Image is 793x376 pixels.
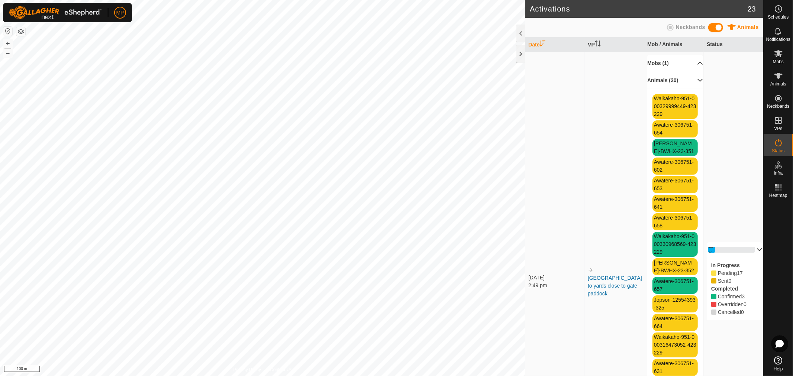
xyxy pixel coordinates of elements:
[742,294,745,299] span: Confirmed
[774,126,782,131] span: VPs
[270,366,292,373] a: Contact Us
[768,15,789,19] span: Schedules
[711,286,738,292] label: Completed
[707,257,763,321] p-accordion-content: 15%
[718,301,744,307] span: Overridden
[644,38,704,52] th: Mob / Animals
[729,278,732,284] span: Sent
[654,215,694,228] a: Awatere-306751-658
[585,38,644,52] th: VP
[116,9,124,17] span: MP
[525,38,585,52] th: Date
[654,95,696,117] a: Waikakaho-951-000329999449-423229
[588,275,642,296] a: [GEOGRAPHIC_DATA] to yards close to gate paddock
[772,149,784,153] span: Status
[654,178,694,191] a: Awatere-306751-653
[539,42,545,48] p-sorticon: Activate to sort
[654,297,696,311] a: Jopson-12554393-325
[708,247,755,253] div: 15%
[764,353,793,374] a: Help
[773,59,784,64] span: Mobs
[233,366,261,373] a: Privacy Policy
[654,233,696,255] a: Waikakaho-951-000330968569-423229
[654,315,694,329] a: Awatere-306751-664
[654,360,694,374] a: Awatere-306751-631
[767,104,789,108] span: Neckbands
[654,140,694,154] a: [PERSON_NAME]-BWHX-23-351
[9,6,102,19] img: Gallagher Logo
[3,39,12,48] button: +
[528,274,584,282] div: [DATE]
[528,282,584,289] div: 2:49 pm
[718,278,729,284] span: Pending
[737,24,759,30] span: Animals
[711,278,716,283] i: 0 Sent
[3,49,12,58] button: –
[647,72,703,89] p-accordion-header: Animals (20)
[769,193,787,198] span: Heatmap
[16,27,25,36] button: Map Layers
[711,294,716,299] i: 3 Confirmed 63809, 63811, 63805,
[711,262,740,268] label: In Progress
[654,159,694,173] a: Awatere-306751-602
[737,270,743,276] span: Pending
[708,243,715,257] div: 15%
[654,260,694,273] a: [PERSON_NAME]-BWHX-23-352
[654,278,694,292] a: Awatere-306751-657
[654,122,694,136] a: Awatere-306751-654
[676,24,705,30] span: Neckbands
[704,38,763,52] th: Status
[588,267,594,273] img: arrow
[748,3,756,14] span: 23
[711,309,716,315] i: 0 Cancelled
[770,82,786,86] span: Animals
[707,242,763,257] p-accordion-header: 15%
[654,334,696,356] a: Waikakaho-951-000316473052-423229
[718,270,737,276] span: Pending
[711,270,716,276] i: 17 Pending 63813, 63804, 63797, 63803, 63801, 63806, 63810, 63816, 63807, 63814, 63799, 63798, 63...
[711,302,716,307] i: 0 Overridden
[647,55,703,72] p-accordion-header: Mobs (1)
[654,196,694,210] a: Awatere-306751-641
[774,367,783,371] span: Help
[530,4,748,13] h2: Activations
[718,294,742,299] span: Confirmed
[766,37,790,42] span: Notifications
[718,309,741,315] span: Cancelled
[774,171,783,175] span: Infra
[595,42,601,48] p-sorticon: Activate to sort
[3,27,12,36] button: Reset Map
[744,301,747,307] span: Overridden
[741,309,744,315] span: Cancelled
